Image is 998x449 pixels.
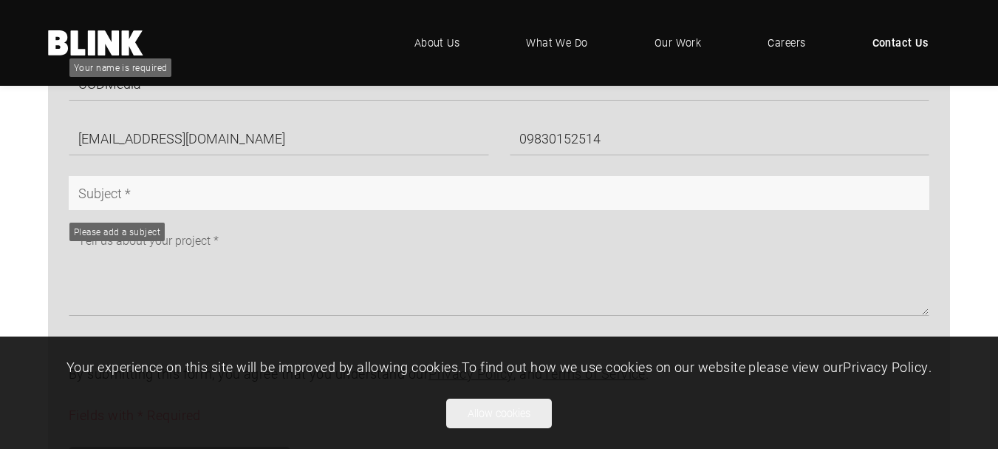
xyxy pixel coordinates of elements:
[872,35,929,51] span: Contact Us
[654,35,702,51] span: Our Work
[414,35,460,51] span: About Us
[69,121,489,155] input: Email Address *
[446,399,552,428] button: Allow cookies
[526,35,588,51] span: What We Do
[48,30,144,55] a: Home
[850,21,951,65] a: Contact Us
[74,61,167,75] div: Your name is required
[768,35,805,51] span: Careers
[745,21,827,65] a: Careers
[510,121,930,155] input: Telephone Number *
[69,176,929,210] input: Subject *
[66,358,932,376] span: Your experience on this site will be improved by allowing cookies. To find out how we use cookies...
[392,21,482,65] a: About Us
[843,358,928,376] a: Privacy Policy
[504,21,610,65] a: What We Do
[632,21,724,65] a: Our Work
[74,225,160,239] div: Please add a subject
